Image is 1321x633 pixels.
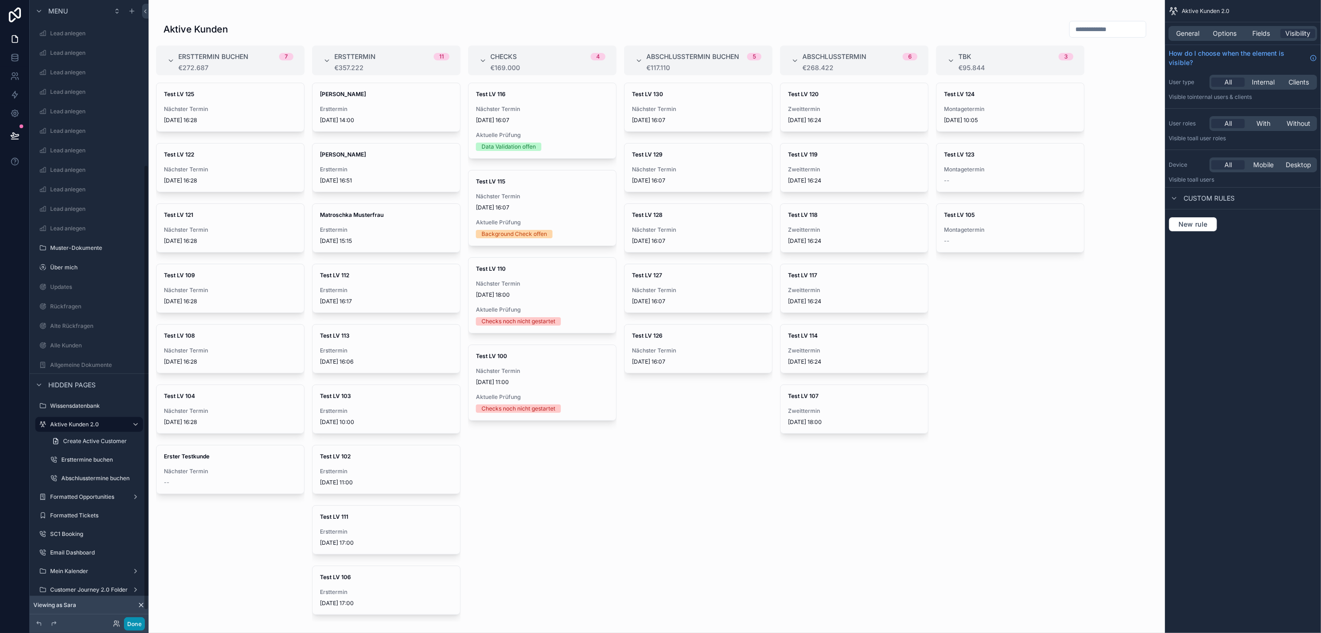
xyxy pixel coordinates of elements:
[50,147,141,154] label: Lead anlegen
[35,143,143,158] a: Lead anlegen
[50,568,128,575] label: Mein Kalender
[35,527,143,542] a: SC1 Booking
[1253,160,1274,170] span: Mobile
[63,437,127,445] span: Create Active Customer
[1253,29,1270,38] span: Fields
[50,549,141,556] label: Email Dashboard
[61,456,141,463] label: Ersttermine buchen
[1288,78,1309,87] span: Clients
[1224,119,1232,128] span: All
[35,489,143,504] a: Formatted Opportunities
[1169,135,1317,142] p: Visible to
[50,322,141,330] label: Alte Rückfragen
[1169,78,1206,86] label: User type
[50,283,141,291] label: Updates
[50,342,141,349] label: Alle Kunden
[1252,78,1275,87] span: Internal
[35,241,143,255] a: Muster-Dokumente
[35,319,143,333] a: Alte Rückfragen
[35,417,143,432] a: Aktive Kunden 2.0
[50,512,141,519] label: Formatted Tickets
[61,475,141,482] label: Abschlusstermine buchen
[50,127,141,135] label: Lead anlegen
[50,361,141,369] label: Allgemeine Dokumente
[35,163,143,177] a: Lead anlegen
[46,471,143,486] a: Abschlusstermine buchen
[50,264,141,271] label: Über mich
[50,530,141,538] label: SC1 Booking
[35,26,143,41] a: Lead anlegen
[35,202,143,216] a: Lead anlegen
[1169,120,1206,127] label: User roles
[46,434,143,449] a: Create Active Customer
[48,380,96,390] span: Hidden pages
[1169,93,1317,101] p: Visible to
[50,402,141,410] label: Wissensdatenbank
[1169,49,1317,67] a: How do I choose when the element is visible?
[50,586,128,594] label: Customer Journey 2.0 Folder
[35,46,143,60] a: Lead anlegen
[35,358,143,372] a: Allgemeine Dokumente
[35,124,143,138] a: Lead anlegen
[35,508,143,523] a: Formatted Tickets
[46,452,143,467] a: Ersttermine buchen
[50,421,124,428] label: Aktive Kunden 2.0
[35,104,143,119] a: Lead anlegen
[50,303,141,310] label: Rückfragen
[1286,160,1312,170] span: Desktop
[50,88,141,96] label: Lead anlegen
[1224,78,1232,87] span: All
[35,221,143,236] a: Lead anlegen
[1175,220,1211,228] span: New rule
[1192,93,1252,100] span: Internal users & clients
[35,299,143,314] a: Rückfragen
[35,280,143,294] a: Updates
[1169,217,1217,232] button: New rule
[50,49,141,57] label: Lead anlegen
[50,186,141,193] label: Lead anlegen
[33,601,76,609] span: Viewing as Sara
[50,493,128,501] label: Formatted Opportunities
[35,564,143,579] a: Mein Kalender
[50,108,141,115] label: Lead anlegen
[1177,29,1200,38] span: General
[50,30,141,37] label: Lead anlegen
[1224,160,1232,170] span: All
[1286,29,1311,38] span: Visibility
[1182,7,1230,15] span: Aktive Kunden 2.0
[35,582,143,597] a: Customer Journey 2.0 Folder
[1213,29,1236,38] span: Options
[35,338,143,353] a: Alle Kunden
[1287,119,1311,128] span: Without
[35,182,143,197] a: Lead anlegen
[1192,176,1214,183] span: all users
[50,244,141,252] label: Muster-Dokumente
[1169,161,1206,169] label: Device
[124,617,145,631] button: Done
[1184,194,1235,203] span: Custom rules
[50,225,141,232] label: Lead anlegen
[50,69,141,76] label: Lead anlegen
[35,65,143,80] a: Lead anlegen
[35,260,143,275] a: Über mich
[35,85,143,99] a: Lead anlegen
[48,7,68,16] span: Menu
[35,398,143,413] a: Wissensdatenbank
[1169,176,1317,183] p: Visible to
[1192,135,1226,142] span: All user roles
[35,545,143,560] a: Email Dashboard
[1169,49,1306,67] span: How do I choose when the element is visible?
[50,205,141,213] label: Lead anlegen
[50,166,141,174] label: Lead anlegen
[1256,119,1270,128] span: With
